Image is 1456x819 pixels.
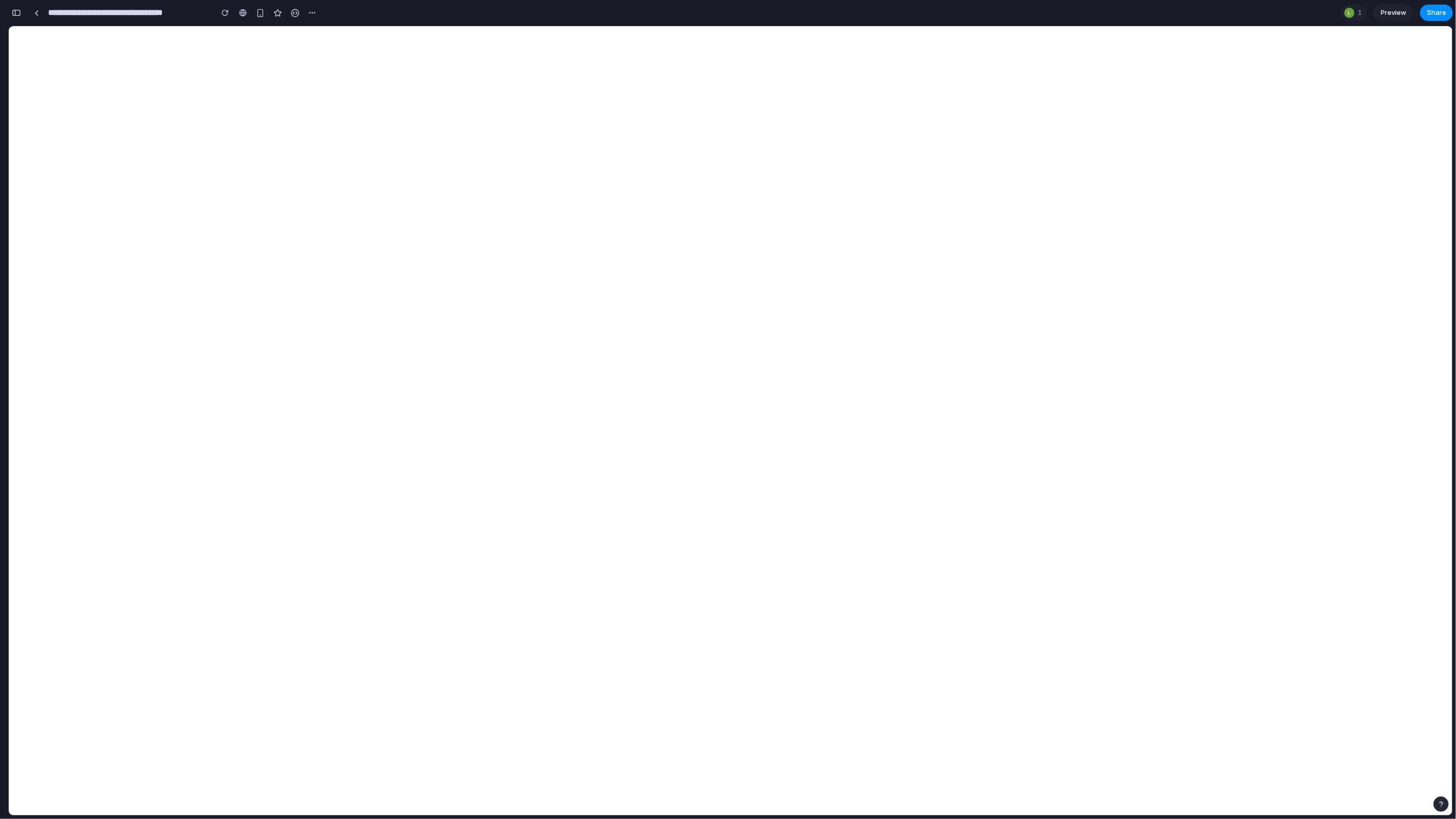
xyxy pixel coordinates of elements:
span: Preview [1381,8,1406,18]
div: 1 [1341,5,1367,21]
span: Share [1427,8,1446,18]
a: Preview [1373,5,1414,21]
button: Share [1420,5,1453,21]
span: 1 [1358,8,1365,18]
